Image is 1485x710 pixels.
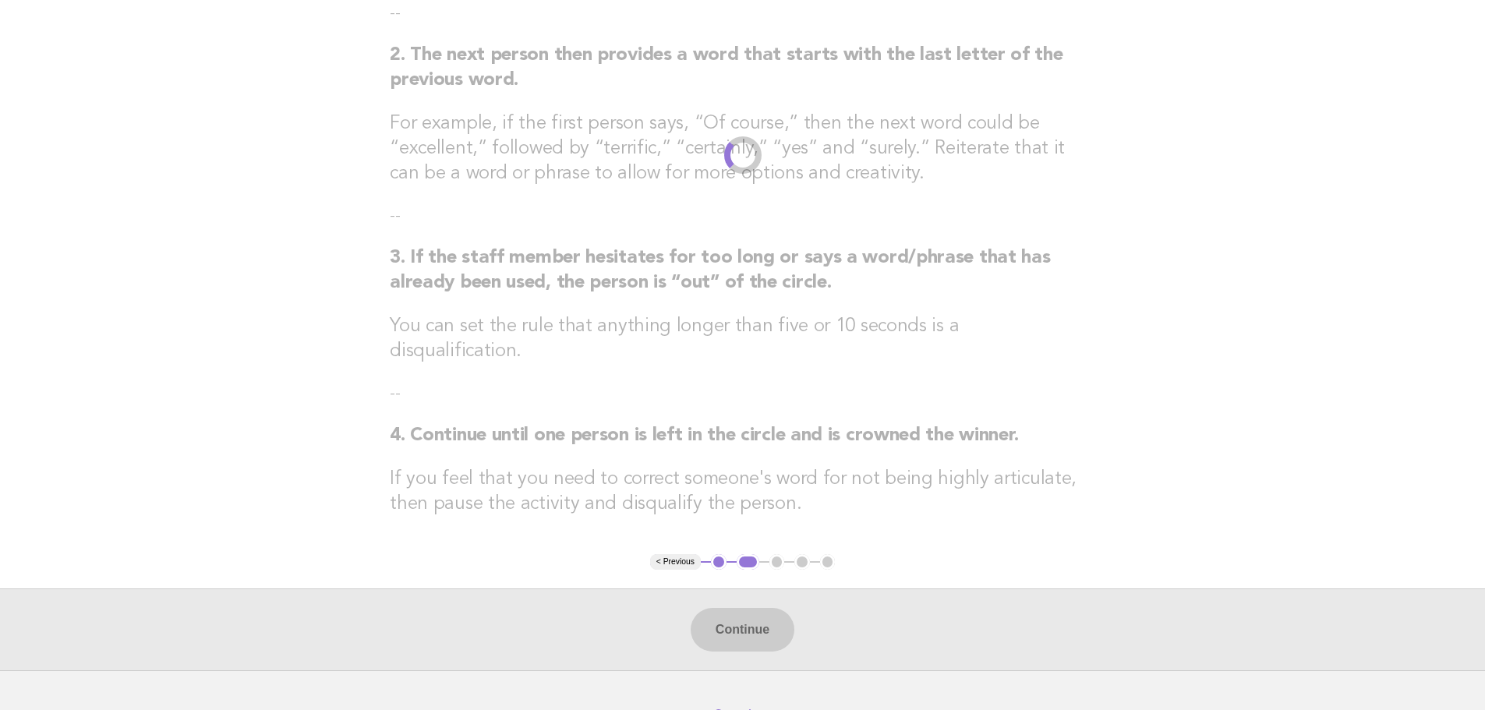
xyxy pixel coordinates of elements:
h3: If you feel that you need to correct someone's word for not being highly articulate, then pause t... [390,467,1095,517]
strong: 3. If the staff member hesitates for too long or says a word/phrase that has already been used, t... [390,249,1050,292]
p: -- [390,2,1095,24]
strong: 4. Continue until one person is left in the circle and is crowned the winner. [390,426,1019,445]
h3: For example, if the first person says, “Of course,” then the next word could be “excellent,” foll... [390,111,1095,186]
p: -- [390,205,1095,227]
h3: You can set the rule that anything longer than five or 10 seconds is a disqualification. [390,314,1095,364]
strong: 2. The next person then provides a word that starts with the last letter of the previous word. [390,46,1062,90]
p: -- [390,383,1095,404]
